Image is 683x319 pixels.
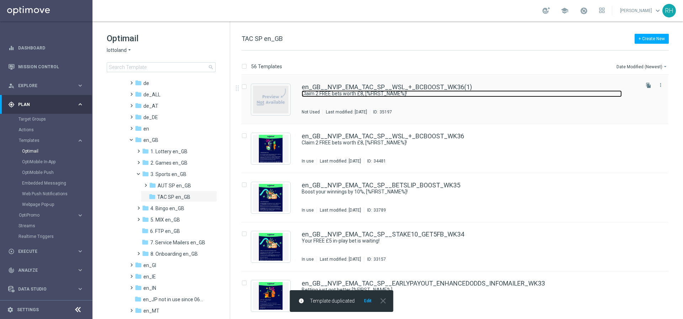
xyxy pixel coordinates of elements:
span: Data Studio [18,287,77,291]
span: de [143,80,149,86]
i: info [298,298,304,304]
i: folder [135,273,142,280]
p: 56 Templates [251,63,282,70]
a: en_GB__NVIP_EMA_TAC_SP__EARLYPAYOUT_ENHANCEDODDS_INFOMAILER_WK33 [302,280,545,287]
div: Templates [19,138,77,143]
i: folder [134,296,142,303]
i: person_search [8,83,15,89]
div: Streams [18,220,92,231]
a: Boost your winnings by 10%, [%FIRST_NAME%]! [302,188,622,195]
span: school [561,7,568,15]
a: en_GB__NVIP_EMA_TAC_SP__WSL_+_BCBOOST_WK36(1) [302,84,472,90]
div: Target Groups [18,114,92,124]
i: folder [135,307,142,314]
div: Betting just got better [%FIRST_NAME%] [302,287,638,293]
span: en_MT [143,308,159,314]
span: search [208,64,214,70]
a: OptiMobile In-App [22,159,74,165]
a: Embedded Messaging [22,180,74,186]
span: 6. FTP en_GB [150,228,180,234]
span: Explore [18,84,77,88]
span: en_GI [143,262,156,269]
i: more_vert [658,82,663,88]
button: file_copy [644,81,653,90]
i: folder [135,261,142,269]
div: Last modified: [DATE] [317,158,364,164]
button: gps_fixed Plan keyboard_arrow_right [8,102,84,107]
span: 4. Bingo en_GB [150,205,184,212]
div: Execute [8,248,77,255]
button: close [378,298,388,304]
i: keyboard_arrow_right [77,137,84,144]
div: In use [302,158,314,164]
span: 5. MIX en_GB [150,217,180,223]
span: 7. Service Mailers en_GB [150,239,205,246]
div: OptiPromo [18,210,92,220]
div: Last modified: [DATE] [317,256,364,262]
span: en [143,126,149,132]
a: en_GB__NVIP_EMA_TAC_SP__BETSLIP_BOOST_WK35 [302,182,460,188]
i: folder [135,79,142,86]
div: 33157 [374,256,386,262]
i: arrow_drop_down [127,47,132,54]
div: OptiPromo [19,213,77,217]
input: Search Template [107,62,216,72]
i: folder [135,136,142,143]
span: de_DE [143,114,158,121]
span: de_AT [143,103,158,109]
a: Actions [18,127,74,133]
div: In use [302,256,314,262]
i: folder [142,170,149,177]
div: Plan [8,101,77,108]
div: Explore [8,83,77,89]
div: ID: [364,158,386,164]
button: person_search Explore keyboard_arrow_right [8,83,84,89]
i: folder [142,239,149,246]
span: 2. Games en_GB [150,160,187,166]
a: Your FREE £5 in-play bet is waiting! [302,238,622,244]
img: 33157.jpeg [253,233,288,261]
i: keyboard_arrow_right [77,101,84,108]
span: 8. Onboarding en_GB [150,251,198,257]
div: Templates [18,135,92,210]
i: folder [142,216,149,223]
i: gps_fixed [8,101,15,108]
a: [PERSON_NAME]keyboard_arrow_down [619,5,662,16]
span: Analyze [18,268,77,272]
div: Realtime Triggers [18,231,92,242]
div: 34481 [374,158,386,164]
i: keyboard_arrow_right [77,286,84,292]
a: Streams [18,223,74,229]
div: 35197 [380,109,392,115]
h1: Optimail [107,33,216,44]
div: OptiMobile In-App [22,156,92,167]
div: 33789 [374,207,386,213]
div: ID: [364,256,386,262]
a: Mission Control [18,57,84,76]
i: play_circle_outline [8,248,15,255]
i: folder [149,193,156,200]
a: Realtime Triggers [18,234,74,239]
i: keyboard_arrow_right [77,212,84,219]
a: Settings [17,308,39,312]
i: track_changes [8,267,15,273]
button: Data Studio keyboard_arrow_right [8,286,84,292]
span: OptiPromo [19,213,70,217]
button: Templates keyboard_arrow_right [18,138,84,143]
a: Claim 2 FREE bets worth £8, [%FIRST_NAME%]! [302,90,622,97]
div: play_circle_outline Execute keyboard_arrow_right [8,249,84,254]
i: folder [142,148,149,155]
button: Date Modified (Newest)arrow_drop_down [616,62,669,71]
i: close [378,296,388,305]
button: Edit [363,298,372,304]
div: Mission Control [8,64,84,70]
i: folder [135,284,142,291]
div: OptiPromo keyboard_arrow_right [18,212,84,218]
span: AUT SP en_GB [158,182,191,189]
a: Claim 2 FREE bets worth £8, [%FIRST_NAME%]! [302,139,622,146]
i: file_copy [646,83,651,88]
div: Press SPACE to select this row. [234,124,682,173]
span: 3. Sports en_GB [150,171,186,177]
span: TAC SP en_GB [242,35,283,42]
